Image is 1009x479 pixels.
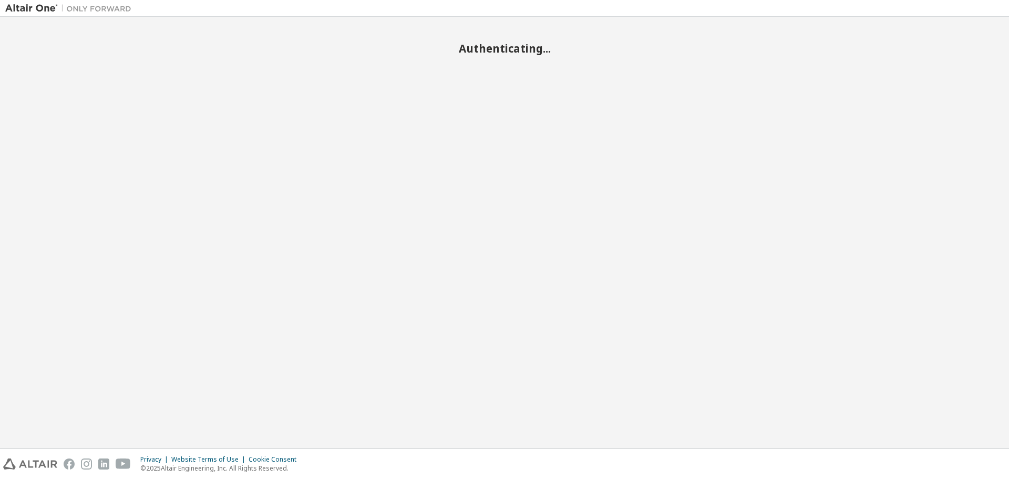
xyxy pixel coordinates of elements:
h2: Authenticating... [5,42,1004,55]
img: Altair One [5,3,137,14]
img: youtube.svg [116,458,131,470]
img: linkedin.svg [98,458,109,470]
img: altair_logo.svg [3,458,57,470]
p: © 2025 Altair Engineering, Inc. All Rights Reserved. [140,464,303,473]
div: Privacy [140,455,171,464]
div: Cookie Consent [249,455,303,464]
img: instagram.svg [81,458,92,470]
img: facebook.svg [64,458,75,470]
div: Website Terms of Use [171,455,249,464]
